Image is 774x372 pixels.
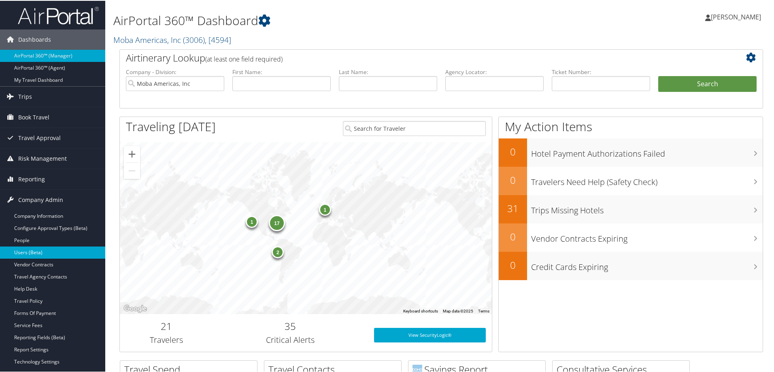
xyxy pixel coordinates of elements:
a: 0Vendor Contracts Expiring [499,223,763,251]
a: 0Travelers Need Help (Safety Check) [499,166,763,194]
h3: Hotel Payment Authorizations Failed [531,143,763,159]
span: Travel Approval [18,127,61,147]
div: 2 [272,245,284,257]
h1: Traveling [DATE] [126,117,216,134]
a: Open this area in Google Maps (opens a new window) [122,303,149,313]
span: , [ 4594 ] [205,34,231,45]
span: Risk Management [18,148,67,168]
button: Zoom out [124,162,140,178]
a: View SecurityLogic® [374,327,486,342]
h3: Travelers Need Help (Safety Check) [531,172,763,187]
div: 1 [246,215,258,227]
h3: Critical Alerts [219,334,362,345]
h2: 0 [499,172,527,186]
span: Map data ©2025 [443,308,473,312]
span: ( 3006 ) [183,34,205,45]
a: Terms (opens in new tab) [478,308,489,312]
a: 0Credit Cards Expiring [499,251,763,279]
label: Last Name: [339,67,437,75]
label: Company - Division: [126,67,224,75]
h2: 31 [499,201,527,215]
label: Agency Locator: [445,67,544,75]
a: 31Trips Missing Hotels [499,194,763,223]
h2: 0 [499,229,527,243]
div: 1 [319,203,331,215]
a: [PERSON_NAME] [705,4,769,28]
h3: Vendor Contracts Expiring [531,228,763,244]
label: First Name: [232,67,331,75]
label: Ticket Number: [552,67,650,75]
h2: Airtinerary Lookup [126,50,703,64]
span: Reporting [18,168,45,189]
h2: 0 [499,144,527,158]
span: Company Admin [18,189,63,209]
h2: 0 [499,257,527,271]
h2: 21 [126,319,207,332]
button: Search [658,75,757,91]
img: Google [122,303,149,313]
h2: 35 [219,319,362,332]
div: 17 [269,214,285,230]
span: [PERSON_NAME] [711,12,761,21]
span: Trips [18,86,32,106]
h3: Travelers [126,334,207,345]
button: Zoom in [124,145,140,162]
a: 0Hotel Payment Authorizations Failed [499,138,763,166]
h3: Credit Cards Expiring [531,257,763,272]
a: Moba Americas, Inc [113,34,231,45]
span: (at least one field required) [205,54,283,63]
h1: AirPortal 360™ Dashboard [113,11,551,28]
span: Dashboards [18,29,51,49]
img: airportal-logo.png [18,5,99,24]
h3: Trips Missing Hotels [531,200,763,215]
span: Book Travel [18,106,49,127]
h1: My Action Items [499,117,763,134]
input: Search for Traveler [343,120,486,135]
button: Keyboard shortcuts [403,308,438,313]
